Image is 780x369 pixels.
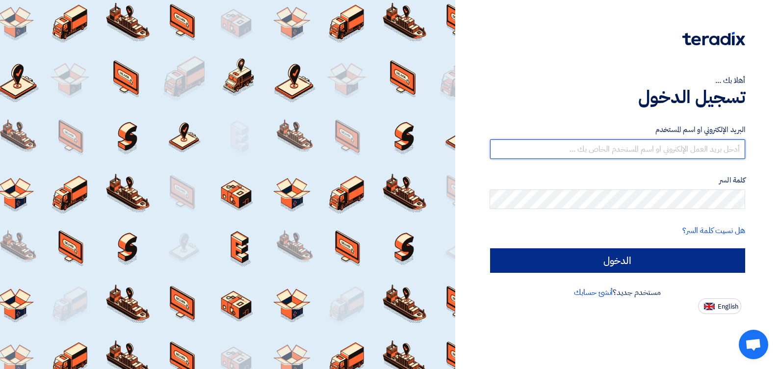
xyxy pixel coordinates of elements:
div: أهلا بك ... [490,75,746,86]
button: English [698,298,741,314]
div: مستخدم جديد؟ [490,287,746,298]
h1: تسجيل الدخول [490,86,746,108]
label: البريد الإلكتروني او اسم المستخدم [490,124,746,135]
img: Teradix logo [682,32,745,46]
input: الدخول [490,248,746,273]
a: Open chat [739,330,768,359]
a: هل نسيت كلمة السر؟ [682,225,745,237]
a: أنشئ حسابك [574,287,613,298]
input: أدخل بريد العمل الإلكتروني او اسم المستخدم الخاص بك ... [490,139,746,159]
span: English [718,303,738,310]
label: كلمة السر [490,175,746,186]
img: en-US.png [704,303,715,310]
